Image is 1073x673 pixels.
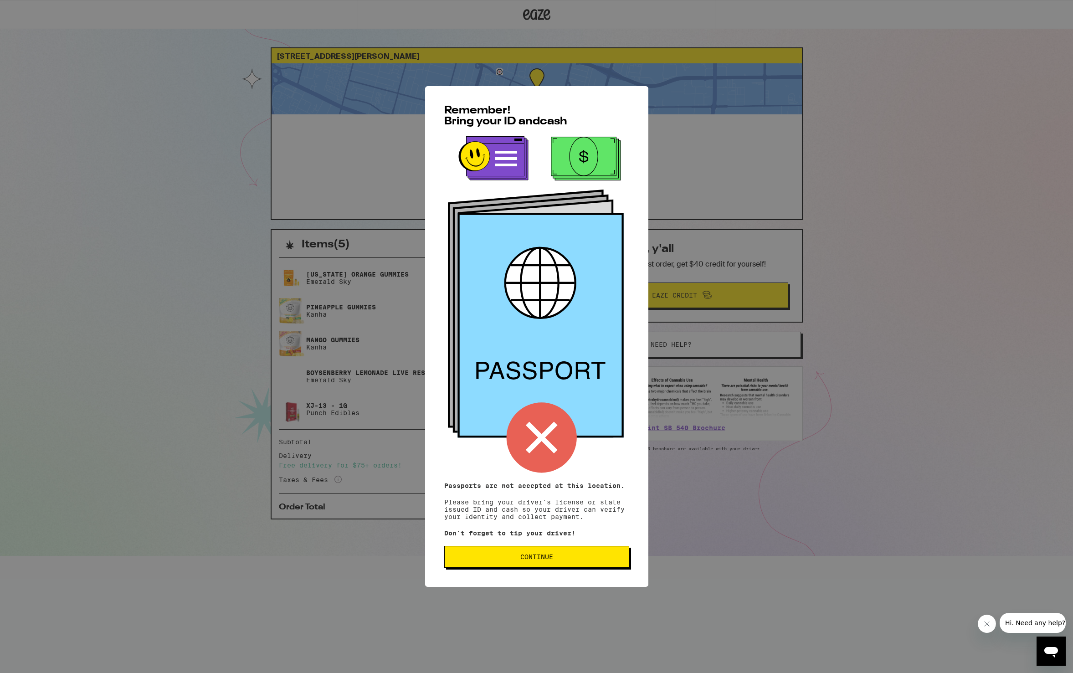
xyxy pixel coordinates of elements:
p: Don't forget to tip your driver! [444,529,629,537]
iframe: Button to launch messaging window [1037,637,1066,666]
iframe: Message from company [1000,613,1066,633]
p: Please bring your driver's license or state issued ID and cash so your driver can verify your ide... [444,482,629,520]
span: Remember! Bring your ID and cash [444,105,567,127]
span: Continue [520,554,553,560]
iframe: Close message [978,615,996,633]
button: Continue [444,546,629,568]
p: Passports are not accepted at this location. [444,482,629,489]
